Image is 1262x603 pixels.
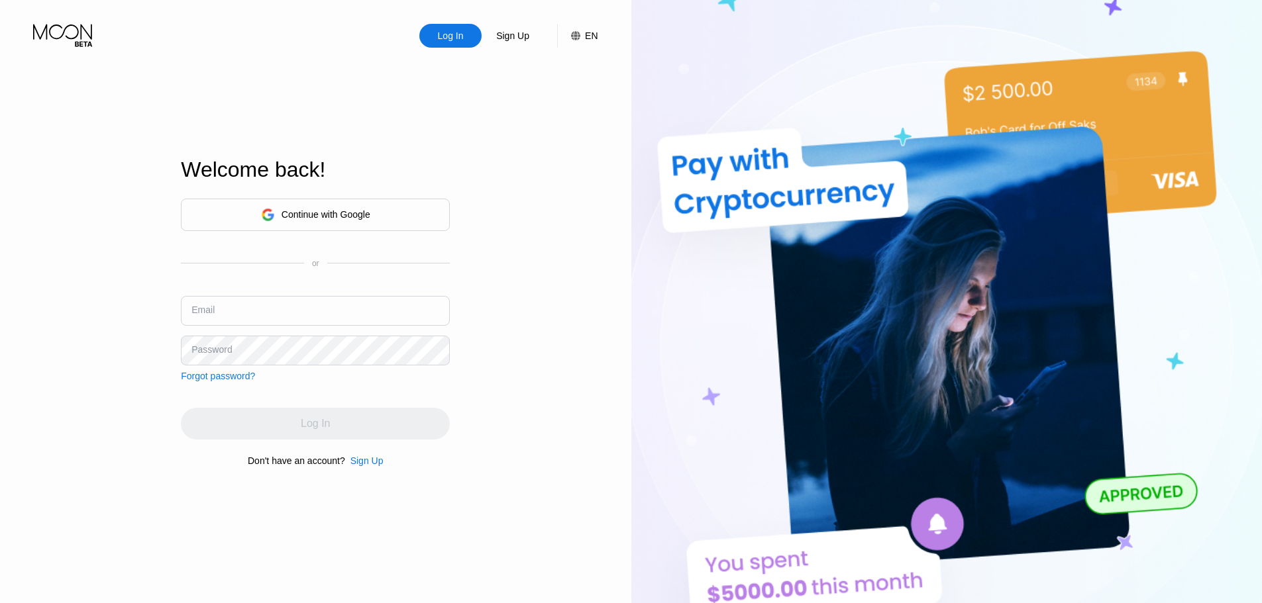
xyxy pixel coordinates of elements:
[482,24,544,48] div: Sign Up
[585,30,598,41] div: EN
[419,24,482,48] div: Log In
[557,24,598,48] div: EN
[345,455,384,466] div: Sign Up
[312,259,319,268] div: or
[282,209,370,220] div: Continue with Google
[495,29,531,42] div: Sign Up
[181,371,255,381] div: Forgot password?
[191,304,215,315] div: Email
[181,199,450,231] div: Continue with Google
[191,344,232,355] div: Password
[181,158,450,182] div: Welcome back!
[248,455,345,466] div: Don't have an account?
[437,29,465,42] div: Log In
[350,455,384,466] div: Sign Up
